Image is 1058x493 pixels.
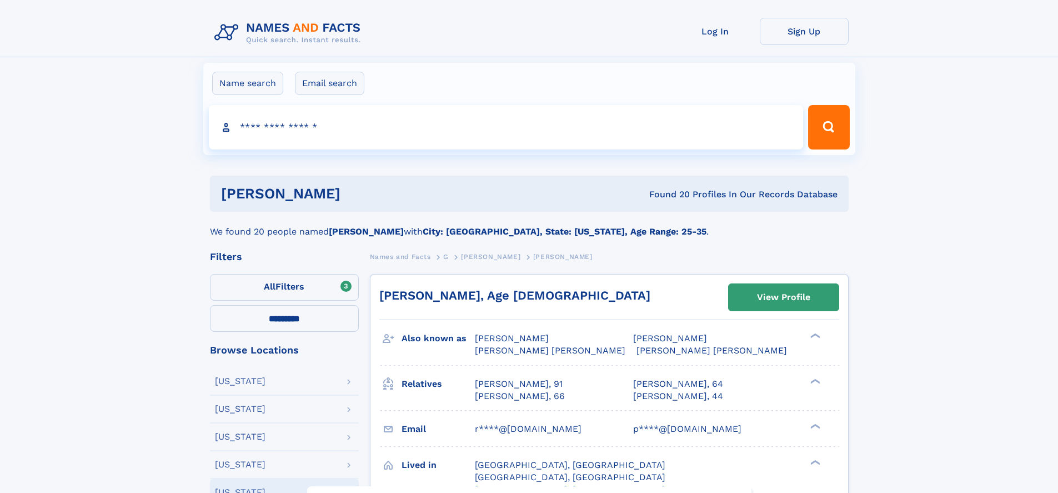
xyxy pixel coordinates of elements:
[370,250,431,263] a: Names and Facts
[443,250,449,263] a: G
[209,105,804,150] input: search input
[633,378,723,390] a: [PERSON_NAME], 64
[215,460,265,469] div: [US_STATE]
[402,329,475,348] h3: Also known as
[402,420,475,439] h3: Email
[215,377,265,386] div: [US_STATE]
[671,18,760,45] a: Log In
[295,72,364,95] label: Email search
[402,456,475,475] h3: Lived in
[729,284,839,311] a: View Profile
[461,250,520,263] a: [PERSON_NAME]
[757,285,810,310] div: View Profile
[475,378,563,390] a: [PERSON_NAME], 91
[475,472,665,482] span: [GEOGRAPHIC_DATA], [GEOGRAPHIC_DATA]
[210,274,359,301] label: Filters
[210,212,849,238] div: We found 20 people named with .
[475,345,625,356] span: [PERSON_NAME] [PERSON_NAME]
[808,459,821,466] div: ❯
[808,422,821,430] div: ❯
[633,390,723,402] a: [PERSON_NAME], 44
[264,281,275,292] span: All
[210,345,359,355] div: Browse Locations
[760,18,849,45] a: Sign Up
[461,253,520,261] span: [PERSON_NAME]
[329,226,404,237] b: [PERSON_NAME]
[533,253,593,261] span: [PERSON_NAME]
[379,288,650,302] a: [PERSON_NAME], Age [DEMOGRAPHIC_DATA]
[212,72,283,95] label: Name search
[808,332,821,340] div: ❯
[495,188,838,201] div: Found 20 Profiles In Our Records Database
[215,405,265,414] div: [US_STATE]
[221,187,495,201] h1: [PERSON_NAME]
[215,432,265,441] div: [US_STATE]
[633,333,707,343] span: [PERSON_NAME]
[475,333,549,343] span: [PERSON_NAME]
[402,375,475,394] h3: Relatives
[423,226,706,237] b: City: [GEOGRAPHIC_DATA], State: [US_STATE], Age Range: 25-35
[210,252,359,262] div: Filters
[443,253,449,261] span: G
[475,390,565,402] a: [PERSON_NAME], 66
[475,460,665,470] span: [GEOGRAPHIC_DATA], [GEOGRAPHIC_DATA]
[808,377,821,385] div: ❯
[636,345,787,356] span: [PERSON_NAME] [PERSON_NAME]
[808,105,849,150] button: Search Button
[210,18,370,48] img: Logo Names and Facts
